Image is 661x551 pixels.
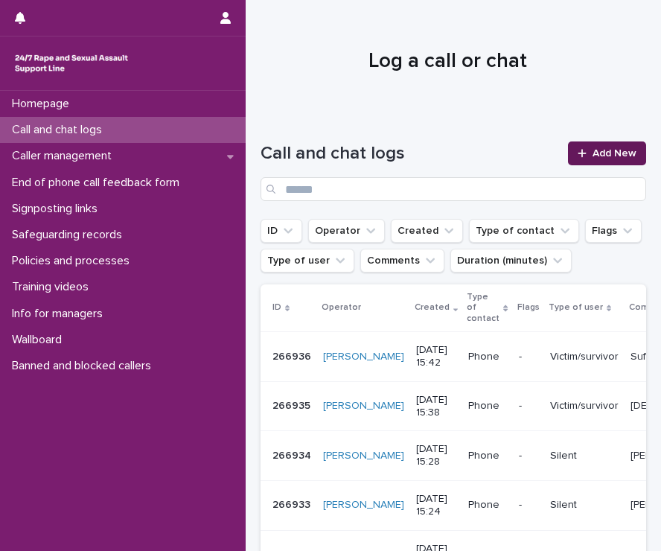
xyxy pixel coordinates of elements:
p: [DATE] 15:24 [416,493,456,518]
a: [PERSON_NAME] [323,351,404,363]
button: Operator [308,219,385,243]
p: Flags [517,299,540,316]
p: Info for managers [6,307,115,321]
h1: Call and chat logs [261,143,559,165]
p: End of phone call feedback form [6,176,191,190]
button: Type of user [261,249,354,273]
p: Phone [468,450,506,462]
p: Type of contact [467,289,499,327]
button: Created [391,219,463,243]
h1: Log a call or chat [261,49,635,74]
p: Victim/survivor [550,400,619,413]
p: Phone [468,351,506,363]
p: Homepage [6,97,81,111]
button: ID [261,219,302,243]
p: Training videos [6,280,100,294]
p: [DATE] 15:42 [416,344,456,369]
p: Phone [468,400,506,413]
p: 266935 [272,397,313,413]
img: rhQMoQhaT3yELyF149Cw [12,48,131,78]
p: 266936 [272,348,314,363]
button: Duration (minutes) [450,249,572,273]
p: [DATE] 15:38 [416,394,456,419]
p: - [519,450,538,462]
p: ID [272,299,281,316]
button: Type of contact [469,219,579,243]
a: [PERSON_NAME] [323,400,404,413]
button: Comments [360,249,444,273]
p: Call and chat logs [6,123,114,137]
p: Created [415,299,450,316]
a: Add New [568,141,646,165]
a: [PERSON_NAME] [323,450,404,462]
p: Silent [550,450,619,462]
p: Phone [468,499,506,512]
p: Silent [550,499,619,512]
p: Caller management [6,149,124,163]
p: Type of user [549,299,603,316]
input: Search [261,177,646,201]
span: Add New [593,148,636,159]
p: 266934 [272,447,314,462]
p: - [519,351,538,363]
p: Operator [322,299,361,316]
a: [PERSON_NAME] [323,499,404,512]
p: - [519,499,538,512]
p: 266933 [272,496,313,512]
p: [DATE] 15:28 [416,443,456,468]
p: Policies and processes [6,254,141,268]
p: Safeguarding records [6,228,134,242]
p: Banned and blocked callers [6,359,163,373]
p: - [519,400,538,413]
p: Wallboard [6,333,74,347]
p: Victim/survivor [550,351,619,363]
p: Signposting links [6,202,109,216]
button: Flags [585,219,642,243]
